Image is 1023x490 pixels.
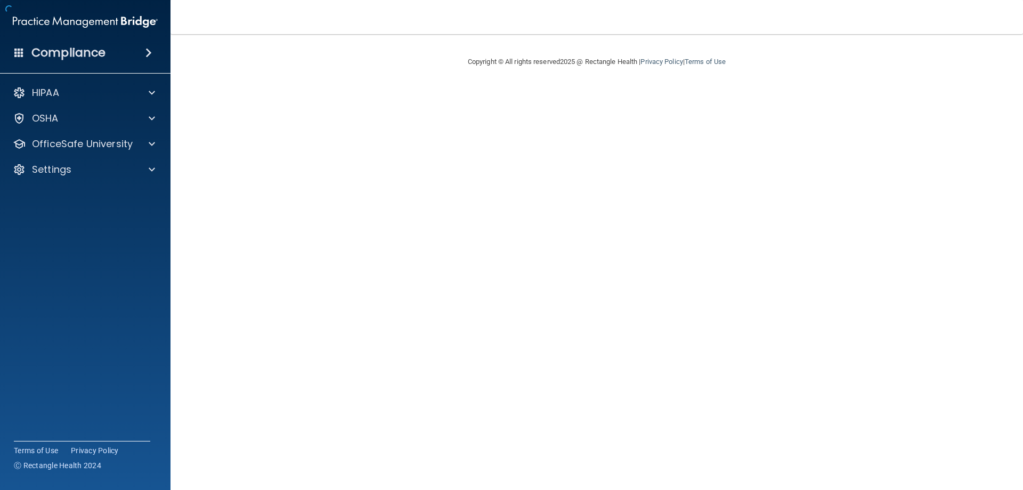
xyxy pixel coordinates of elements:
h4: Compliance [31,45,105,60]
p: Settings [32,163,71,176]
p: HIPAA [32,86,59,99]
a: HIPAA [13,86,155,99]
a: OSHA [13,112,155,125]
div: Copyright © All rights reserved 2025 @ Rectangle Health | | [402,45,791,79]
a: Privacy Policy [71,445,119,456]
p: OSHA [32,112,59,125]
a: Terms of Use [14,445,58,456]
img: PMB logo [13,11,158,33]
a: Terms of Use [685,58,726,66]
span: Ⓒ Rectangle Health 2024 [14,460,101,471]
p: OfficeSafe University [32,138,133,150]
a: Settings [13,163,155,176]
a: Privacy Policy [640,58,683,66]
a: OfficeSafe University [13,138,155,150]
